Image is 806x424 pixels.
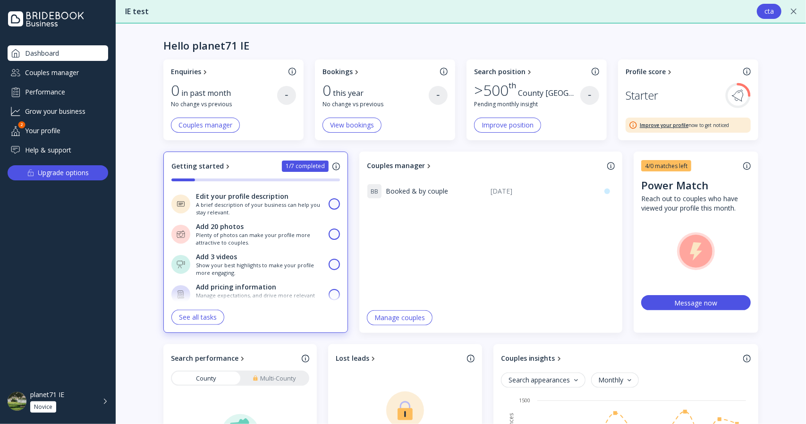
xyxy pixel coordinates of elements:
[18,121,25,128] div: 2
[181,88,237,99] div: in past month
[171,67,201,76] div: Enquiries
[8,45,108,61] a: Dashboard
[501,373,585,388] button: Search appearances
[171,161,224,171] div: Getting started
[196,231,323,246] div: Plenty of photos can make your profile more attractive to couples.
[8,165,108,180] button: Upgrade options
[599,376,631,384] div: Monthly
[196,222,244,231] div: Add 20 photos
[38,166,89,179] div: Upgrade options
[591,373,639,388] button: Monthly
[367,184,382,199] div: B B
[386,187,448,196] span: Booked & by couple
[171,354,238,363] div: Search performance
[626,67,666,76] div: Profile score
[641,194,751,213] div: Reach out to couples who have viewed your profile this month.
[8,123,108,138] a: Your profile2
[322,67,353,76] div: Bookings
[253,374,296,383] div: Multi-County
[519,397,530,404] text: 1500
[322,81,331,99] div: 0
[336,354,369,363] div: Lost leads
[645,162,687,170] div: 4/0 matches left
[474,81,516,99] div: > 500
[674,298,717,307] div: Message now
[286,162,325,170] div: 1/7 completed
[8,84,108,100] a: Performance
[641,295,751,310] button: Message now
[8,392,26,411] img: dpr=2,fit=cover,g=face,w=48,h=48
[491,187,592,196] div: [DATE]
[764,8,774,15] div: cta
[171,67,285,76] a: Enquiries
[640,122,688,128] a: Improve your profile
[196,262,323,276] div: Show your best highlights to make your profile more engaging.
[125,6,747,17] div: IE test
[8,103,108,119] a: Grow your business
[367,161,425,170] div: Couples manager
[333,88,369,99] div: this year
[367,310,433,325] button: Manage couples
[757,4,781,19] button: cta
[626,86,658,104] div: Starter
[196,252,237,262] div: Add 3 videos
[367,161,603,170] a: Couples manager
[171,310,224,325] button: See all tasks
[179,314,217,321] div: See all tasks
[322,100,429,108] div: No change vs previous
[8,65,108,80] a: Couples manager
[171,118,240,133] button: Couples manager
[196,282,276,292] div: Add pricing information
[8,142,108,158] a: Help & support
[509,376,578,384] div: Search appearances
[626,67,739,76] a: Profile score
[336,354,463,363] a: Lost leads
[171,161,232,171] a: Getting started
[171,100,277,108] div: No change vs previous
[196,201,323,216] div: A brief description of your business can help you stay relevant.
[322,118,382,133] button: View bookings
[482,121,534,129] div: Improve position
[518,88,580,99] div: County [GEOGRAPHIC_DATA]
[374,314,425,322] div: Manage couples
[322,67,436,76] a: Bookings
[30,390,64,399] div: planet71 IE
[474,67,588,76] a: Search position
[640,122,729,128] div: now to get noticed
[759,379,806,424] iframe: Chat Widget
[641,178,708,192] div: Power Match
[171,81,179,99] div: 0
[196,292,323,306] div: Manage expectations, and drive more relevant enquiries.
[196,192,288,201] div: Edit your profile description
[474,67,526,76] div: Search position
[330,121,374,129] div: View bookings
[474,118,541,133] button: Improve position
[34,403,52,411] div: Novice
[8,123,108,138] div: Your profile
[172,372,240,385] a: County
[163,39,249,52] div: Hello planet71 IE
[178,121,232,129] div: Couples manager
[501,354,555,363] div: Couples insights
[474,100,580,108] div: Pending monthly insight
[501,354,563,363] a: Couples insights
[171,354,298,363] a: Search performance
